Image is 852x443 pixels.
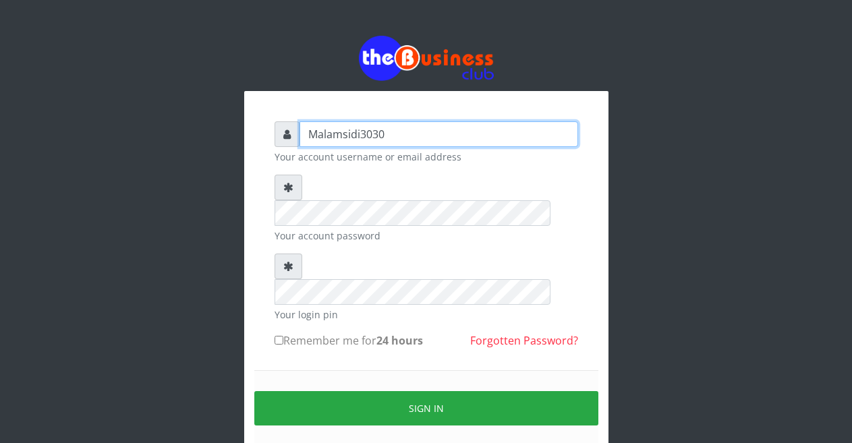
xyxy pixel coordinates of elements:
[376,333,423,348] b: 24 hours
[275,332,423,349] label: Remember me for
[275,336,283,345] input: Remember me for24 hours
[254,391,598,425] button: Sign in
[300,121,578,147] input: Username or email address
[275,307,578,322] small: Your login pin
[275,150,578,164] small: Your account username or email address
[275,229,578,243] small: Your account password
[470,333,578,348] a: Forgotten Password?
